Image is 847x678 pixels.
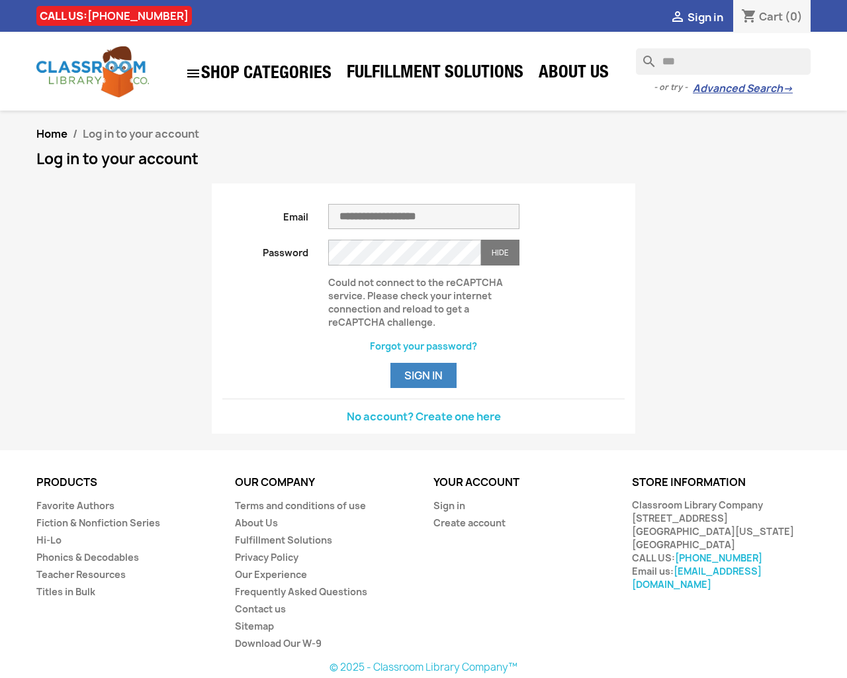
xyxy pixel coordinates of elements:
a: [PHONE_NUMBER] [87,9,189,23]
a: Frequently Asked Questions [235,585,367,598]
div: Classroom Library Company [STREET_ADDRESS] [GEOGRAPHIC_DATA][US_STATE] [GEOGRAPHIC_DATA] CALL US:... [632,499,811,591]
span: (0) [785,9,803,24]
img: Classroom Library Company [36,46,149,97]
i: shopping_cart [741,9,757,25]
a: Phonics & Decodables [36,551,139,563]
a: [PHONE_NUMBER] [675,552,762,564]
span: Sign in [688,10,723,24]
h1: Log in to your account [36,151,811,167]
a: Advanced Search→ [693,82,793,95]
label: Email [212,204,318,224]
a: No account? Create one here [347,409,501,424]
i: search [636,48,652,64]
a: Home [36,126,67,141]
a: SHOP CATEGORIES [179,59,338,88]
a: Favorite Authors [36,499,114,512]
a: Sign in [433,499,465,512]
p: Products [36,477,215,489]
a: Create account [433,516,506,529]
a: Download Our W-9 [235,637,322,650]
a: Terms and conditions of use [235,499,366,512]
a: Contact us [235,603,286,615]
label: Password [212,240,318,260]
a: Fiction & Nonfiction Series [36,516,160,529]
a: Fulfillment Solutions [235,534,332,546]
a: Sitemap [235,620,274,632]
a: Privacy Policy [235,551,298,563]
a: About Us [235,516,278,529]
a: Fulfillment Solutions [340,61,530,87]
i:  [185,66,201,81]
a: Hi-Lo [36,534,62,546]
i:  [670,10,686,26]
span: → [783,82,793,95]
a: Titles in Bulk [36,585,95,598]
a: © 2025 - Classroom Library Company™ [330,660,517,674]
div: Could not connect to the reCAPTCHA service. Please check your internet connection and reload to g... [328,276,519,329]
a: Teacher Resources [36,568,126,581]
input: Search [636,48,811,75]
span: Cart [759,9,783,24]
a: [EMAIL_ADDRESS][DOMAIN_NAME] [632,565,762,591]
p: Store information [632,477,811,489]
button: Hide [481,240,519,266]
div: CALL US: [36,6,192,26]
a:  Sign in [670,10,723,24]
a: Your account [433,475,519,489]
a: Forgot your password? [370,340,477,352]
input: Password input [328,240,482,266]
p: Our company [235,477,414,489]
button: Sign in [390,363,457,388]
a: Our Experience [235,568,307,581]
span: Log in to your account [83,126,199,141]
a: About Us [532,61,615,87]
span: - or try - [654,81,693,94]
